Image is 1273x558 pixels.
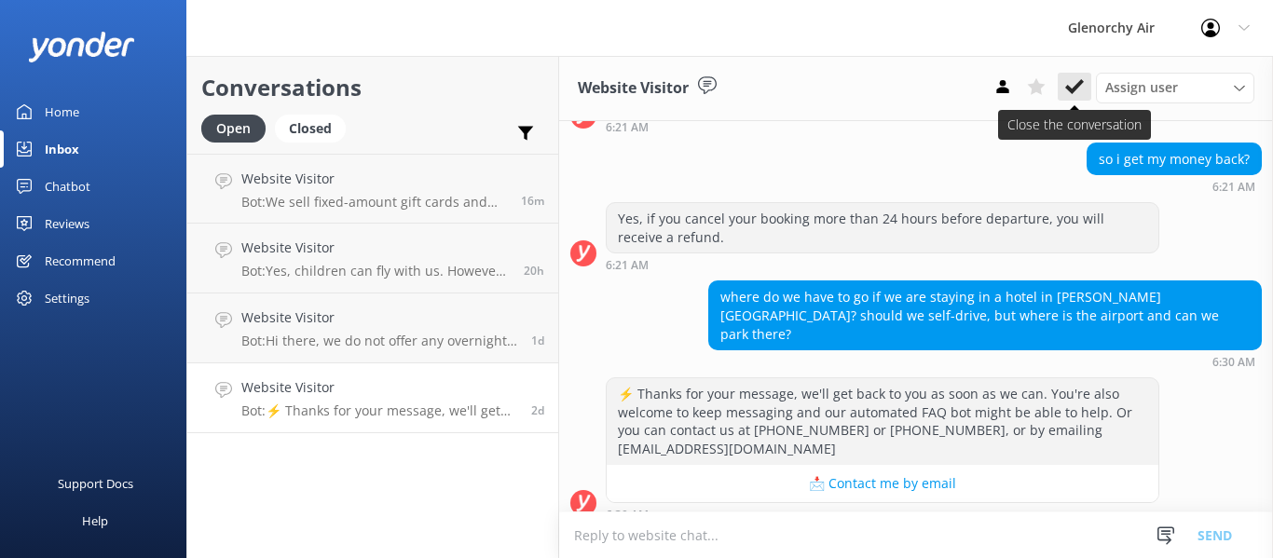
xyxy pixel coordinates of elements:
div: Chatbot [45,168,90,205]
p: Bot: Hi there, we do not offer any overnight products in [GEOGRAPHIC_DATA] or any of our other fl... [241,333,517,349]
div: so i get my money back? [1088,143,1261,175]
span: Sep 02 2025 06:30am (UTC +12:00) Pacific/Auckland [531,402,544,418]
a: Open [201,117,275,138]
a: Website VisitorBot:We sell fixed-amount gift cards and gift cards for select products. Please vis... [187,154,558,224]
a: Closed [275,117,355,138]
div: Recommend [45,242,116,279]
h2: Conversations [201,70,544,105]
p: Bot: ⚡ Thanks for your message, we'll get back to you as soon as we can. You're also welcome to k... [241,402,517,419]
div: Sep 02 2025 06:21am (UTC +12:00) Pacific/Auckland [606,120,1159,133]
div: Open [201,115,266,143]
div: ⚡ Thanks for your message, we'll get back to you as soon as we can. You're also welcome to keep m... [607,378,1158,464]
div: Reviews [45,205,89,242]
div: where do we have to go if we are staying in a hotel in [PERSON_NAME][GEOGRAPHIC_DATA]? should we ... [709,281,1261,349]
strong: 6:30 AM [1212,357,1255,368]
p: Bot: Yes, children can fly with us. However, please ensure that you provide accurate weights for ... [241,263,510,279]
div: Support Docs [58,465,133,502]
span: Sep 04 2025 12:36pm (UTC +12:00) Pacific/Auckland [521,193,544,209]
div: Yes, if you cancel your booking more than 24 hours before departure, you will receive a refund. [607,203,1158,252]
div: Assign User [1096,73,1254,102]
a: Website VisitorBot:⚡ Thanks for your message, we'll get back to you as soon as we can. You're als... [187,363,558,433]
div: Sep 02 2025 06:21am (UTC +12:00) Pacific/Auckland [1087,180,1262,193]
strong: 6:30 AM [606,510,649,521]
strong: 6:21 AM [606,122,649,133]
h3: Website Visitor [578,76,689,101]
div: Sep 02 2025 06:21am (UTC +12:00) Pacific/Auckland [606,258,1159,271]
span: Sep 03 2025 04:17pm (UTC +12:00) Pacific/Auckland [524,263,544,279]
h4: Website Visitor [241,377,517,398]
img: yonder-white-logo.png [28,32,135,62]
div: Inbox [45,130,79,168]
h4: Website Visitor [241,307,517,328]
a: Website VisitorBot:Yes, children can fly with us. However, please ensure that you provide accurat... [187,224,558,293]
strong: 6:21 AM [1212,182,1255,193]
div: Sep 02 2025 06:30am (UTC +12:00) Pacific/Auckland [708,355,1262,368]
div: Closed [275,115,346,143]
div: Sep 02 2025 06:30am (UTC +12:00) Pacific/Auckland [606,508,1159,521]
h4: Website Visitor [241,238,510,258]
p: Bot: We sell fixed-amount gift cards and gift cards for select products. Please visit our gift ca... [241,194,507,211]
a: Website VisitorBot:Hi there, we do not offer any overnight products in [GEOGRAPHIC_DATA] or any o... [187,293,558,363]
span: Assign user [1105,77,1178,98]
button: 📩 Contact me by email [607,465,1158,502]
h4: Website Visitor [241,169,507,189]
div: Help [82,502,108,539]
span: Sep 03 2025 12:15pm (UTC +12:00) Pacific/Auckland [531,333,544,348]
strong: 6:21 AM [606,260,649,271]
div: Settings [45,279,89,317]
div: Home [45,93,79,130]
